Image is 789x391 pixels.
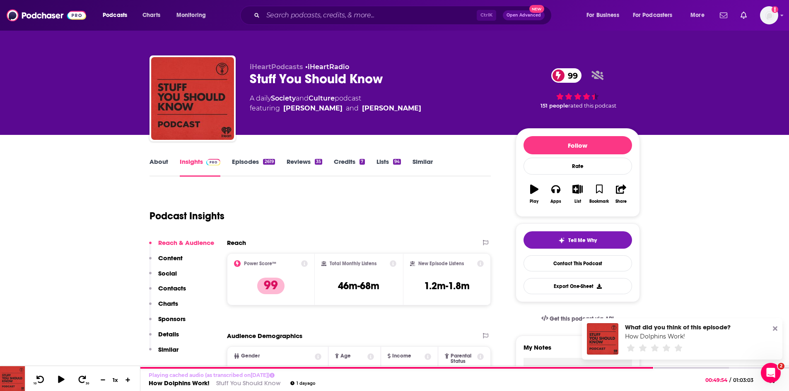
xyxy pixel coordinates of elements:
[535,309,621,329] a: Get this podcast via API
[589,179,610,209] button: Bookmark
[7,7,86,23] img: Podchaser - Follow, Share and Rate Podcasts
[180,158,221,177] a: InsightsPodchaser Pro
[477,10,496,21] span: Ctrl K
[227,239,246,247] h2: Reach
[516,63,640,114] div: 99 151 peoplerated this podcast
[568,237,597,244] span: Tell Me Why
[250,94,421,113] div: A daily podcast
[171,9,217,22] button: open menu
[560,68,582,83] span: 99
[413,158,433,177] a: Similar
[729,377,731,383] span: /
[283,103,343,113] a: Josh Clark
[150,210,224,222] h1: Podcast Insights
[34,382,36,385] span: 10
[362,103,421,113] a: Chuck Bryant
[250,103,421,113] span: featuring
[778,363,784,369] span: 2
[581,9,630,22] button: open menu
[142,10,160,21] span: Charts
[158,345,179,353] p: Similar
[717,8,731,22] a: Show notifications dropdown
[315,159,322,165] div: 35
[574,199,581,204] div: List
[334,158,364,177] a: Credits7
[737,8,750,22] a: Show notifications dropdown
[250,63,303,71] span: iHeartPodcasts
[685,9,715,22] button: open menu
[158,300,178,307] p: Charts
[529,5,544,13] span: New
[151,57,234,140] a: Stuff You Should Know
[393,159,401,165] div: 94
[109,377,123,383] div: 1 x
[287,158,322,177] a: Reviews35
[271,94,296,102] a: Society
[524,179,545,209] button: Play
[545,179,567,209] button: Apps
[589,199,609,204] div: Bookmark
[158,330,179,338] p: Details
[558,237,565,244] img: tell me why sparkle
[360,159,364,165] div: 7
[705,377,729,383] span: 00:49:54
[761,363,781,383] iframe: Intercom live chat
[305,63,349,71] span: •
[176,10,206,21] span: Monitoring
[550,315,614,322] span: Get this podcast via API
[149,284,186,300] button: Contacts
[216,379,280,387] a: Stuff You Should Know
[376,158,401,177] a: Lists94
[149,300,178,315] button: Charts
[524,136,632,154] button: Follow
[627,9,685,22] button: open menu
[451,353,476,364] span: Parental Status
[524,343,632,358] label: My Notes
[524,278,632,294] button: Export One-Sheet
[587,323,618,355] img: How Dolphins Work!
[86,382,89,385] span: 30
[158,239,214,247] p: Reach & Audience
[567,179,588,209] button: List
[296,94,309,102] span: and
[149,330,179,345] button: Details
[149,379,210,387] a: How Dolphins Work!
[760,6,778,24] button: Show profile menu
[206,159,221,166] img: Podchaser Pro
[633,10,673,21] span: For Podcasters
[158,315,186,323] p: Sponsors
[290,381,315,386] div: 1 day ago
[690,10,705,21] span: More
[232,158,275,177] a: Episodes2619
[586,10,619,21] span: For Business
[103,10,127,21] span: Podcasts
[137,9,165,22] a: Charts
[524,255,632,271] a: Contact This Podcast
[158,284,186,292] p: Contacts
[263,159,275,165] div: 2619
[257,278,285,294] p: 99
[530,199,538,204] div: Play
[551,68,582,83] a: 99
[227,332,302,340] h2: Audience Demographics
[731,377,762,383] span: 01:03:03
[150,158,168,177] a: About
[158,269,177,277] p: Social
[158,254,183,262] p: Content
[149,345,179,361] button: Similar
[418,261,464,266] h2: New Episode Listens
[244,261,276,266] h2: Power Score™
[32,375,48,385] button: 10
[772,6,778,13] svg: Add a profile image
[308,63,349,71] a: iHeartRadio
[568,103,616,109] span: rated this podcast
[625,323,731,331] div: What did you think of this episode?
[507,13,541,17] span: Open Advanced
[550,199,561,204] div: Apps
[241,353,260,359] span: Gender
[75,375,91,385] button: 30
[263,9,477,22] input: Search podcasts, credits, & more...
[524,158,632,175] div: Rate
